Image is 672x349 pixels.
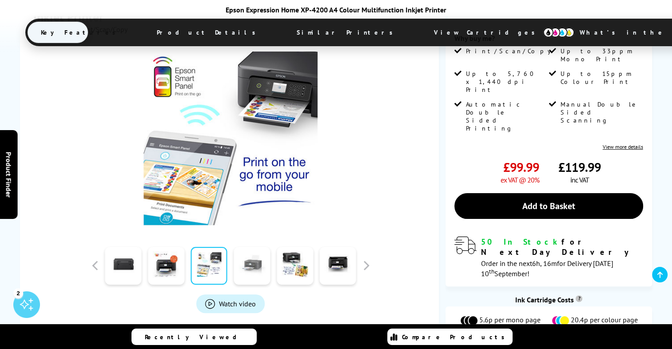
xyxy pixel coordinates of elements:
span: ex VAT @ 20% [501,175,539,184]
span: Manual Double Sided Scanning [560,100,641,124]
span: 6h, 16m [532,259,557,268]
span: £119.99 [558,159,601,175]
div: modal_delivery [454,237,643,278]
a: Compare Products [387,329,513,345]
span: Similar Printers [283,22,411,43]
img: cmyk-icon.svg [543,28,574,37]
a: View more details [603,143,643,150]
span: Key Features [28,22,134,43]
a: Add to Basket [454,193,643,219]
span: View Cartridges [421,21,557,44]
div: 2 [13,288,23,298]
span: Product Details [143,22,274,43]
span: £99.99 [503,159,539,175]
span: Compare Products [402,333,509,341]
span: Order in the next for Delivery [DATE] 10 September! [481,259,613,278]
span: inc VAT [570,175,589,184]
div: Ink Cartridge Costs [445,295,652,304]
span: Up to 5,760 x 1,440 dpi Print [466,70,547,94]
span: Up to 15ppm Colour Print [560,70,641,86]
a: Recently Viewed [131,329,257,345]
a: Product_All_Videos [196,294,265,313]
sup: Cost per page [576,295,582,302]
span: 20.4p per colour page [571,315,638,326]
div: for Next Day Delivery [481,237,643,257]
span: Automatic Double Sided Printing [466,100,547,132]
span: 50 In Stock [481,237,561,247]
span: 5.6p per mono page [479,315,541,326]
div: Epson Expression Home XP-4200 A4 Colour Multifunction Inkjet Printer [25,5,647,14]
span: Up to 33ppm Mono Print [560,47,641,63]
img: Epson Expression Home XP-4200 Thumbnail [143,52,318,226]
span: Product Finder [4,152,13,198]
sup: th [489,267,494,275]
span: Recently Viewed [145,333,246,341]
span: Watch video [219,299,256,308]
